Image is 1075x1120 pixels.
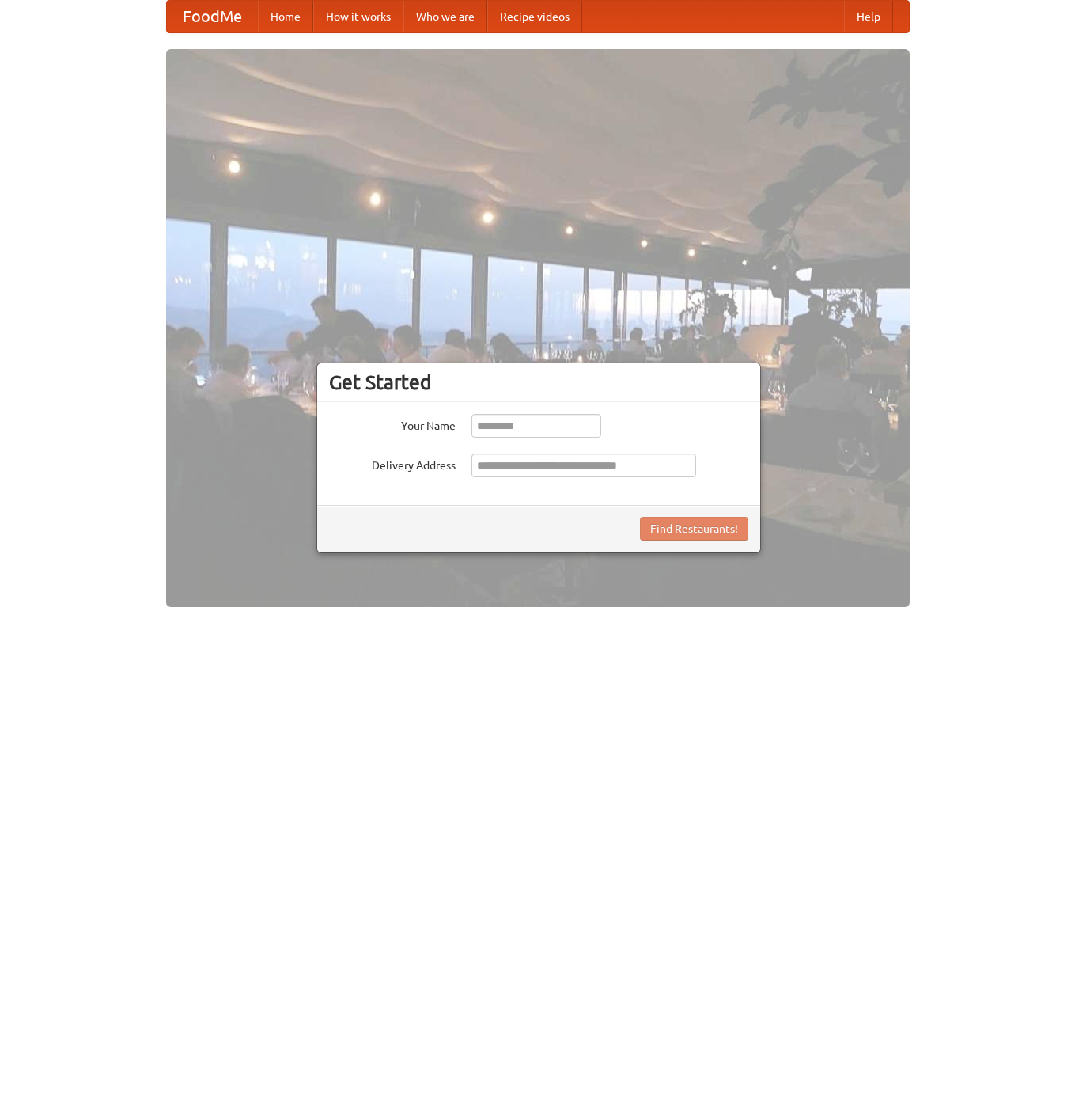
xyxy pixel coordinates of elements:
[640,517,748,541] button: Find Restaurants!
[329,454,456,473] label: Delivery Address
[258,1,313,32] a: Home
[167,1,258,32] a: FoodMe
[403,1,487,32] a: Who we are
[487,1,582,32] a: Recipe videos
[329,414,456,434] label: Your Name
[844,1,893,32] a: Help
[313,1,403,32] a: How it works
[329,370,748,394] h3: Get Started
